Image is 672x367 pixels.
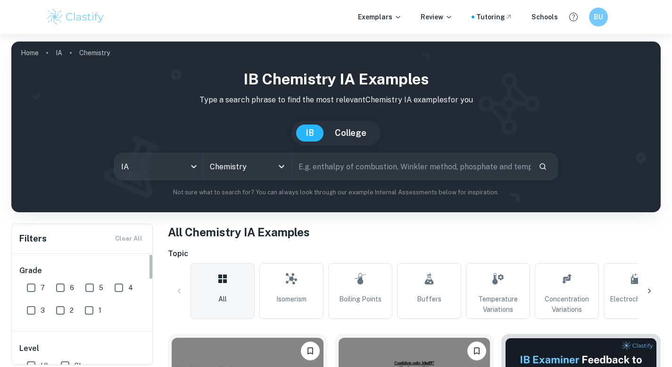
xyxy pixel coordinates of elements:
[11,42,661,212] img: profile cover
[467,342,486,360] button: Bookmark
[168,224,661,241] h1: All Chemistry IA Examples
[46,8,106,26] img: Clastify logo
[339,294,382,304] span: Boiling Points
[539,294,595,315] span: Concentration Variations
[421,12,453,22] p: Review
[79,48,110,58] p: Chemistry
[301,342,320,360] button: Bookmark
[115,153,203,180] div: IA
[41,283,45,293] span: 7
[56,46,62,59] a: IA
[589,8,608,26] button: BU
[565,9,581,25] button: Help and Feedback
[610,294,662,304] span: Electrochemistry
[128,283,133,293] span: 4
[358,12,402,22] p: Exemplars
[593,12,604,22] h6: BU
[19,265,146,276] h6: Grade
[99,283,103,293] span: 5
[292,153,531,180] input: E.g. enthalpy of combustion, Winkler method, phosphate and temperature...
[417,294,441,304] span: Buffers
[470,294,526,315] span: Temperature Variations
[19,68,653,91] h1: IB Chemistry IA examples
[70,305,74,316] span: 2
[19,188,653,197] p: Not sure what to search for? You can always look through our example Internal Assessments below f...
[70,283,74,293] span: 6
[535,158,551,175] button: Search
[19,343,146,354] h6: Level
[168,248,661,259] h6: Topic
[21,46,39,59] a: Home
[19,94,653,106] p: Type a search phrase to find the most relevant Chemistry IA examples for you
[476,12,513,22] a: Tutoring
[275,160,288,173] button: Open
[19,232,47,245] h6: Filters
[531,12,558,22] a: Schools
[296,125,324,142] button: IB
[99,305,101,316] span: 1
[276,294,307,304] span: Isomerism
[218,294,227,304] span: All
[325,125,376,142] button: College
[41,305,45,316] span: 3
